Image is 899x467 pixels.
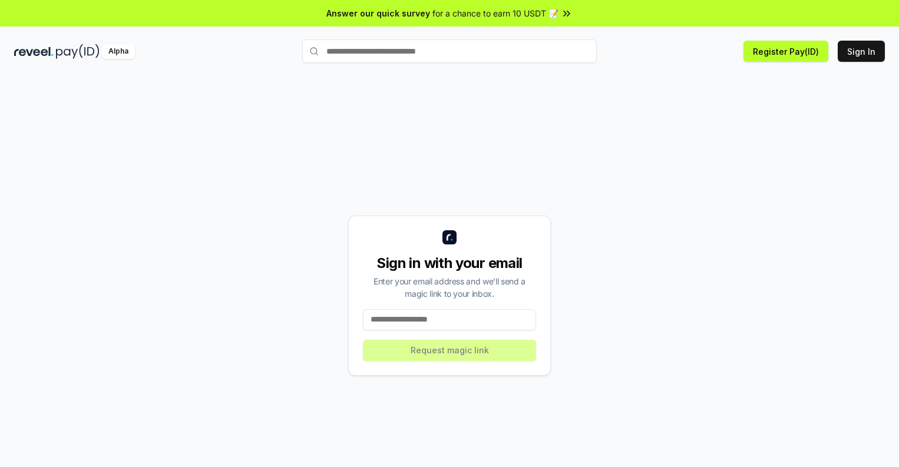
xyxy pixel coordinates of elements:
img: reveel_dark [14,44,54,59]
button: Register Pay(ID) [743,41,828,62]
span: for a chance to earn 10 USDT 📝 [432,7,558,19]
div: Enter your email address and we’ll send a magic link to your inbox. [363,275,536,300]
div: Sign in with your email [363,254,536,273]
img: logo_small [442,230,457,244]
div: Alpha [102,44,135,59]
img: pay_id [56,44,100,59]
button: Sign In [838,41,885,62]
span: Answer our quick survey [326,7,430,19]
